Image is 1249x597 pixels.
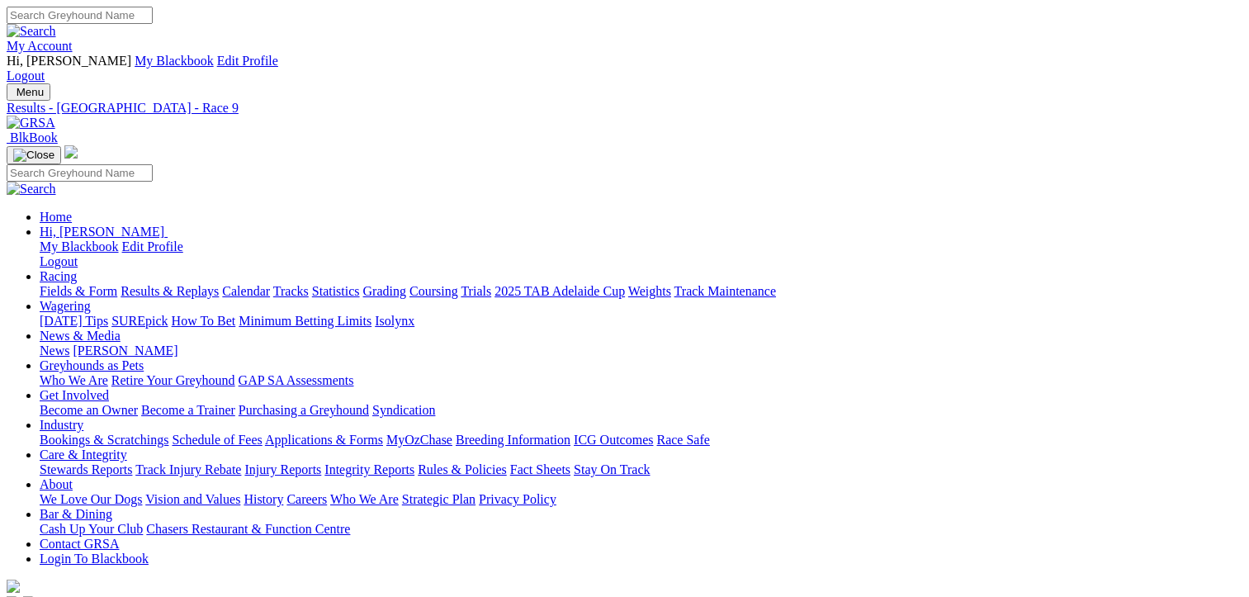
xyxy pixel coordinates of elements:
a: Logout [7,69,45,83]
a: Vision and Values [145,492,240,506]
div: My Account [7,54,1242,83]
a: Careers [286,492,327,506]
a: Injury Reports [244,462,321,476]
div: Hi, [PERSON_NAME] [40,239,1242,269]
a: Weights [628,284,671,298]
div: Greyhounds as Pets [40,373,1242,388]
img: logo-grsa-white.png [64,145,78,159]
img: logo-grsa-white.png [7,580,20,593]
a: Grading [363,284,406,298]
a: BlkBook [7,130,58,145]
a: Become an Owner [40,403,138,417]
input: Search [7,164,153,182]
a: Cash Up Your Club [40,522,143,536]
span: Hi, [PERSON_NAME] [40,225,164,239]
a: Track Maintenance [674,284,776,298]
a: Chasers Restaurant & Function Centre [146,522,350,536]
a: Home [40,210,72,224]
a: Logout [40,254,78,268]
a: Fields & Form [40,284,117,298]
a: Trials [461,284,491,298]
button: Toggle navigation [7,146,61,164]
a: Edit Profile [217,54,278,68]
a: Privacy Policy [479,492,556,506]
a: Results & Replays [121,284,219,298]
a: Track Injury Rebate [135,462,241,476]
a: Wagering [40,299,91,313]
a: My Blackbook [40,239,119,253]
a: Rules & Policies [418,462,507,476]
img: GRSA [7,116,55,130]
a: Schedule of Fees [172,433,262,447]
a: Syndication [372,403,435,417]
a: Hi, [PERSON_NAME] [40,225,168,239]
div: Get Involved [40,403,1242,418]
a: We Love Our Dogs [40,492,142,506]
a: Minimum Betting Limits [239,314,371,328]
div: About [40,492,1242,507]
a: ICG Outcomes [574,433,653,447]
a: My Account [7,39,73,53]
a: Industry [40,418,83,432]
a: MyOzChase [386,433,452,447]
a: [PERSON_NAME] [73,344,177,358]
a: Care & Integrity [40,448,127,462]
div: Bar & Dining [40,522,1242,537]
span: BlkBook [10,130,58,145]
a: Bookings & Scratchings [40,433,168,447]
a: Get Involved [40,388,109,402]
a: History [244,492,283,506]
a: How To Bet [172,314,236,328]
a: Coursing [409,284,458,298]
a: Who We Are [330,492,399,506]
a: Greyhounds as Pets [40,358,144,372]
div: Wagering [40,314,1242,329]
a: Racing [40,269,77,283]
a: Strategic Plan [402,492,475,506]
a: [DATE] Tips [40,314,108,328]
a: Integrity Reports [324,462,414,476]
a: Stay On Track [574,462,650,476]
div: Care & Integrity [40,462,1242,477]
a: My Blackbook [135,54,214,68]
a: Breeding Information [456,433,570,447]
a: 2025 TAB Adelaide Cup [494,284,625,298]
a: Who We Are [40,373,108,387]
img: Close [13,149,54,162]
a: Tracks [273,284,309,298]
a: Fact Sheets [510,462,570,476]
a: Edit Profile [122,239,183,253]
a: Contact GRSA [40,537,119,551]
a: Retire Your Greyhound [111,373,235,387]
a: Race Safe [656,433,709,447]
span: Menu [17,86,44,98]
a: Isolynx [375,314,414,328]
a: Applications & Forms [265,433,383,447]
a: News [40,344,69,358]
button: Toggle navigation [7,83,50,101]
a: Stewards Reports [40,462,132,476]
a: GAP SA Assessments [239,373,354,387]
a: News & Media [40,329,121,343]
a: Login To Blackbook [40,552,149,566]
span: Hi, [PERSON_NAME] [7,54,131,68]
div: News & Media [40,344,1242,358]
a: About [40,477,73,491]
input: Search [7,7,153,24]
a: Bar & Dining [40,507,112,521]
div: Industry [40,433,1242,448]
div: Racing [40,284,1242,299]
a: Results - [GEOGRAPHIC_DATA] - Race 9 [7,101,1242,116]
a: Purchasing a Greyhound [239,403,369,417]
img: Search [7,24,56,39]
a: Become a Trainer [141,403,235,417]
img: Search [7,182,56,197]
a: Statistics [312,284,360,298]
a: SUREpick [111,314,168,328]
a: Calendar [222,284,270,298]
